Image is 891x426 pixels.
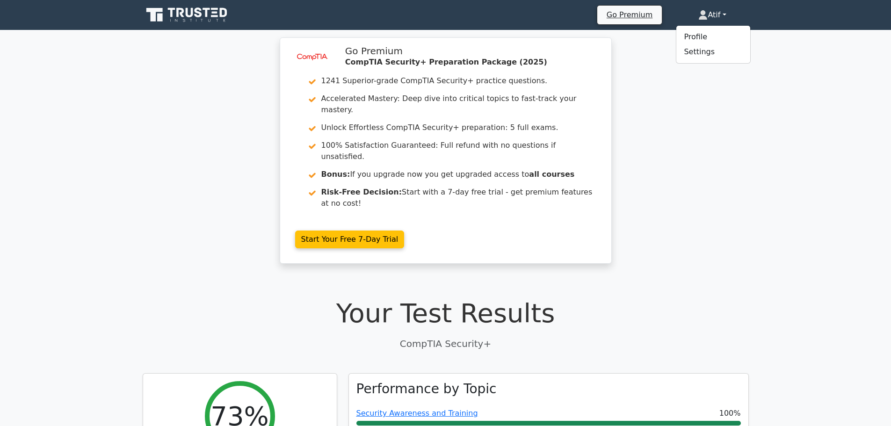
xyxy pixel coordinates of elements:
a: Go Premium [601,8,658,21]
ul: Atif [676,25,751,64]
span: 100% [719,408,741,419]
p: CompTIA Security+ [143,337,749,351]
a: Atif [676,6,748,24]
h3: Performance by Topic [356,381,497,397]
a: Start Your Free 7-Day Trial [295,231,405,248]
a: Settings [676,44,750,59]
h1: Your Test Results [143,297,749,329]
a: Profile [676,29,750,44]
a: Security Awareness and Training [356,409,478,418]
